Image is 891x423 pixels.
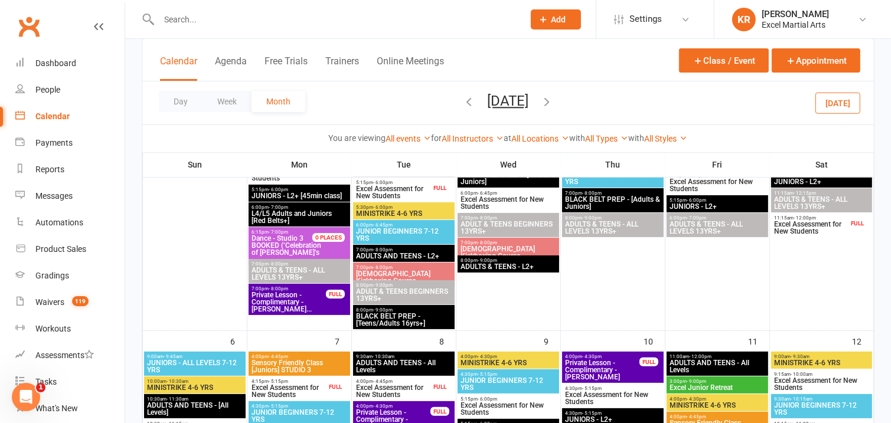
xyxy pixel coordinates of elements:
button: Week [203,91,252,112]
div: Automations [35,218,83,227]
a: Product Sales [15,236,125,263]
a: All events [386,134,432,143]
span: - 4:45pm [687,414,706,419]
span: - 7:00pm [269,205,288,210]
a: Workouts [15,316,125,342]
span: Private Lesson - Complimentary - [PERSON_NAME]... [251,291,327,313]
div: Payments [35,138,73,147]
span: 4:00pm [355,379,431,384]
a: Assessments [15,342,125,369]
a: Reports [15,156,125,183]
span: 5:15pm [460,396,557,402]
a: Tasks [15,369,125,395]
span: JUNIORS - L2+ [564,416,661,423]
span: 9:30am [773,396,870,402]
span: 4:15pm [251,379,327,384]
input: Search... [155,11,515,28]
div: 12 [852,331,873,350]
div: 8 [439,331,456,350]
span: - 5:15pm [582,386,602,391]
span: 8:00pm [460,258,557,263]
button: Month [252,91,305,112]
button: Agenda [215,55,247,81]
span: MINISTRIKE 4-6 YRS [460,359,557,366]
div: What's New [35,404,78,413]
span: JUNIOR BEGINNERS 7-12 YRS [564,171,661,185]
div: People [35,85,60,94]
span: 5:30pm [355,205,452,210]
span: - 8:00pm [478,240,497,245]
div: KR [732,8,756,31]
button: Calendar [160,55,197,81]
iframe: Intercom live chat [12,383,40,411]
div: 10 [644,331,665,350]
span: ADULTS & TEENS - ALL LEVELS 13YRS+ [773,196,870,210]
span: 11:00am [669,354,766,359]
span: - 12:15pm [794,191,816,196]
strong: You are viewing [329,133,386,143]
div: 7 [335,331,351,350]
span: - 4:30pm [478,354,497,359]
span: - 4:45pm [373,379,393,384]
div: FULL [639,358,658,366]
span: L4/L5 Adults and Juniors [Red Belts+] [251,210,348,224]
span: 11:15am [773,215,848,221]
span: 4:00pm [669,396,766,402]
div: 0 PLACES [312,233,345,242]
span: 10:00am [146,379,243,384]
span: 9:00am [146,354,243,359]
span: 7:00pm [251,286,327,291]
span: 8:00pm [564,215,661,221]
span: 119 [72,296,89,306]
div: Waivers [35,297,64,307]
span: 4:30pm [460,372,557,377]
span: - 8:00pm [269,286,288,291]
div: Dashboard [35,58,76,68]
button: [DATE] [815,92,860,113]
button: Add [531,9,581,29]
div: 9 [544,331,560,350]
div: Assessments [35,350,94,360]
a: Clubworx [14,12,44,41]
span: ADULTS AND TEENS - All Levels [669,359,766,373]
div: Excel Martial Arts [762,19,829,30]
th: Sat [770,152,874,177]
span: [DEMOGRAPHIC_DATA] Kickboxing Course [355,270,452,284]
span: - 6:00pm [373,180,393,185]
span: ADULTS AND TEENS - All Levels [355,359,452,373]
span: 6:00pm [251,205,348,210]
span: Add [551,15,566,24]
span: - 4:30pm [373,404,393,409]
div: Workouts [35,324,71,333]
strong: for [432,133,442,143]
th: Fri [665,152,770,177]
div: Reports [35,165,64,174]
span: 7:00pm [460,215,557,221]
span: MINISTRIKE 4-6 YRS [669,402,766,409]
span: ADULTS & TEENS - ALL LEVELS 13YRS+ [564,221,661,235]
span: 9:15am [773,372,870,377]
span: - 6:00pm [478,396,497,402]
span: 7:00pm [355,265,452,270]
button: Online Meetings [377,55,444,81]
span: - 4:45pm [269,354,288,359]
span: JUNIORS - ALL LEVELS 7-12 YRS [146,359,243,373]
span: MINISTRIKE 4-6 YRS [146,384,243,391]
span: - 6:00pm [269,187,288,192]
span: - 9:00pm [478,258,497,263]
span: ADULTS & TEENS - ALL LEVELS 13YRS+ [251,267,348,281]
span: 8:00pm [355,307,452,313]
div: FULL [326,382,345,391]
span: - 6:45pm [478,191,497,196]
span: 10:30am [146,396,243,402]
span: - 5:15pm [269,404,288,409]
a: What's New [15,395,125,422]
span: - 8:00pm [269,261,288,267]
span: Excel Assessment for New Students [669,178,766,192]
a: All Locations [512,134,570,143]
div: Gradings [35,271,69,280]
span: ADULTS & TEENS - L2+ [460,263,557,270]
button: Day [159,91,203,112]
div: FULL [326,290,345,299]
span: - 9:45am [164,354,182,359]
